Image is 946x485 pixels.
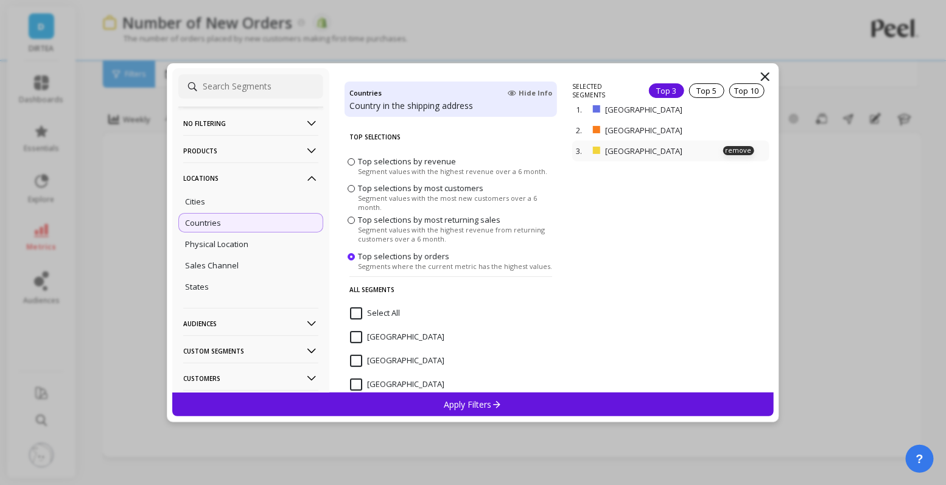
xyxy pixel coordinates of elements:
p: States [185,281,209,292]
p: Customers [183,363,318,394]
span: Albania [350,355,444,367]
p: Custom Segments [183,335,318,366]
span: Afghanistan [350,331,444,343]
p: Locations [183,162,318,194]
p: Country in the shipping address [349,100,552,112]
p: Cities [185,196,205,207]
p: Top Selections [349,124,552,150]
span: Select All [350,307,400,319]
p: [GEOGRAPHIC_DATA] [605,125,724,136]
span: Segments where the current metric has the highest values. [358,261,552,270]
span: Hide Info [508,88,552,98]
p: 2. [576,125,588,136]
div: Top 3 [649,83,684,98]
div: Top 5 [689,83,724,98]
p: No filtering [183,108,318,139]
button: ? [906,445,934,473]
span: ? [916,450,923,467]
p: Sales Channel [185,260,239,271]
p: remove [723,146,754,155]
p: 1. [576,104,588,115]
p: 3. [576,145,588,156]
p: [GEOGRAPHIC_DATA] [605,104,724,115]
p: Products [183,135,318,166]
span: Segment values with the most new customers over a 6 month. [358,194,554,212]
input: Search Segments [178,74,323,99]
span: Top selections by most customers [358,183,483,194]
p: [GEOGRAPHIC_DATA] [605,145,724,156]
p: SELECTED SEGMENTS [572,82,634,99]
h4: Countries [349,86,382,100]
p: Physical Location [185,239,248,249]
p: Countries [185,217,221,228]
p: Multi-Touch Attribution [183,390,318,421]
p: Audiences [183,308,318,339]
span: Top selections by orders [358,250,449,261]
span: Top selections by most returning sales [358,214,500,225]
span: Segment values with the highest revenue from returning customers over a 6 month. [358,225,554,243]
p: All Segments [349,276,552,302]
p: Apply Filters [444,399,502,410]
span: Segment values with the highest revenue over a 6 month. [358,166,547,175]
span: Top selections by revenue [358,155,456,166]
span: Angola [350,379,444,391]
div: Top 10 [729,83,765,98]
